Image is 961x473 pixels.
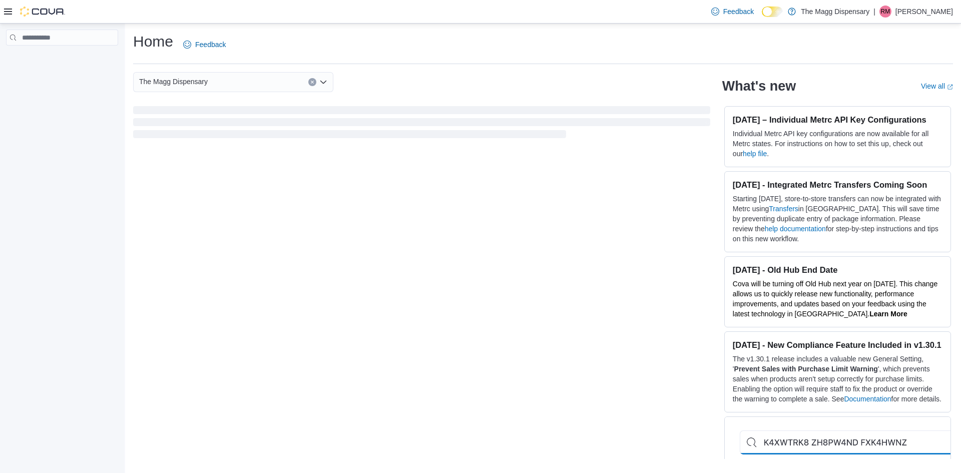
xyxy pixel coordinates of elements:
h3: [DATE] - Integrated Metrc Transfers Coming Soon [733,180,942,190]
span: Feedback [723,7,754,17]
h3: [DATE] – Individual Metrc API Key Configurations [733,115,942,125]
p: The v1.30.1 release includes a valuable new General Setting, ' ', which prevents sales when produ... [733,354,942,404]
div: Rebecca Mays [879,6,891,18]
a: Learn More [869,310,907,318]
a: help file [743,150,767,158]
strong: Prevent Sales with Purchase Limit Warning [734,365,878,373]
a: View allExternal link [921,82,953,90]
a: Feedback [179,35,230,55]
p: Starting [DATE], store-to-store transfers can now be integrated with Metrc using in [GEOGRAPHIC_D... [733,194,942,244]
a: Transfers [769,205,798,213]
h3: [DATE] - New Compliance Feature Included in v1.30.1 [733,340,942,350]
svg: External link [947,84,953,90]
button: Clear input [308,78,316,86]
img: Cova [20,7,65,17]
a: help documentation [765,225,826,233]
h2: What's new [722,78,796,94]
a: Documentation [844,395,891,403]
span: RM [881,6,890,18]
span: Feedback [195,40,226,50]
input: Dark Mode [762,7,783,17]
p: [PERSON_NAME] [895,6,953,18]
span: Loading [133,108,710,140]
p: Individual Metrc API key configurations are now available for all Metrc states. For instructions ... [733,129,942,159]
p: The Magg Dispensary [801,6,869,18]
a: Feedback [707,2,758,22]
nav: Complex example [6,48,118,72]
p: | [873,6,875,18]
button: Open list of options [319,78,327,86]
span: The Magg Dispensary [139,76,208,88]
h1: Home [133,32,173,52]
span: Cova will be turning off Old Hub next year on [DATE]. This change allows us to quickly release ne... [733,280,937,318]
h3: [DATE] - Old Hub End Date [733,265,942,275]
